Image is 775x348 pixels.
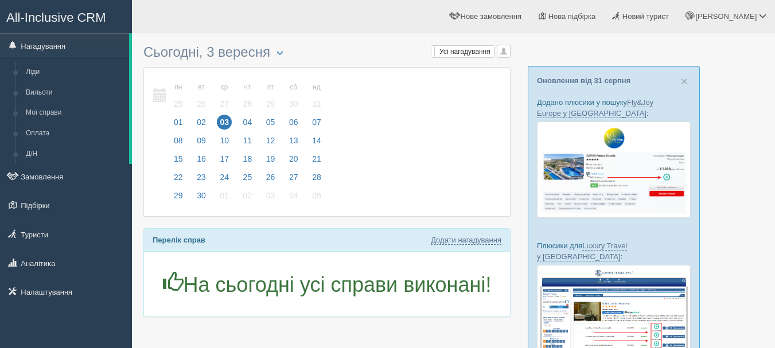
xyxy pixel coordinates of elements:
span: Нове замовлення [461,12,521,21]
span: Нова підбірка [548,12,596,21]
span: 17 [217,151,232,166]
span: 21 [309,151,324,166]
a: 20 [283,153,305,171]
span: All-Inclusive CRM [6,10,106,25]
span: 25 [240,170,255,185]
a: чт 28 [237,76,259,116]
span: Усі нагадування [439,48,490,56]
a: 11 [237,134,259,153]
span: 26 [194,96,209,111]
h3: Сьогодні, 3 вересня [143,45,511,61]
a: 14 [306,134,325,153]
a: Додати нагадування [431,236,501,245]
button: Close [681,75,688,87]
small: чт [240,83,255,92]
a: 30 [190,189,212,208]
span: 19 [263,151,278,166]
a: сб 30 [283,76,305,116]
a: пн 25 [168,76,189,116]
h1: На сьогодні усі справи виконані! [153,272,501,296]
span: Новий турист [622,12,669,21]
a: 06 [283,116,305,134]
a: 08 [168,134,189,153]
a: 01 [168,116,189,134]
span: 24 [217,170,232,185]
a: 03 [213,116,235,134]
a: 09 [190,134,212,153]
a: Мої справи [21,103,129,123]
a: 25 [237,171,259,189]
a: Вильоти [21,83,129,103]
span: 16 [194,151,209,166]
span: 02 [240,188,255,203]
a: Оновлення від 31 серпня [537,76,630,85]
span: 11 [240,133,255,148]
span: 26 [263,170,278,185]
span: 20 [286,151,301,166]
a: 22 [168,171,189,189]
span: 09 [194,133,209,148]
a: 26 [260,171,282,189]
span: [PERSON_NAME] [695,12,757,21]
a: 07 [306,116,325,134]
a: 02 [190,116,212,134]
a: 29 [168,189,189,208]
a: Luxury Travel у [GEOGRAPHIC_DATA] [537,241,627,261]
span: 15 [171,151,186,166]
span: 22 [171,170,186,185]
a: 18 [237,153,259,171]
small: пн [171,83,186,92]
span: 27 [217,96,232,111]
span: 04 [286,188,301,203]
span: 12 [263,133,278,148]
span: 29 [263,96,278,111]
a: 10 [213,134,235,153]
a: 05 [306,189,325,208]
span: 18 [240,151,255,166]
a: пт 29 [260,76,282,116]
span: 25 [171,96,186,111]
small: нд [309,83,324,92]
a: 19 [260,153,282,171]
a: 02 [237,189,259,208]
span: 13 [286,133,301,148]
span: 03 [263,188,278,203]
span: 07 [309,115,324,130]
a: 15 [168,153,189,171]
a: 12 [260,134,282,153]
a: 23 [190,171,212,189]
a: 16 [190,153,212,171]
span: 05 [309,188,324,203]
span: 28 [309,170,324,185]
span: 27 [286,170,301,185]
span: × [681,75,688,88]
span: 08 [171,133,186,148]
small: вт [194,83,209,92]
a: 04 [283,189,305,208]
span: 30 [194,188,209,203]
span: 01 [171,115,186,130]
a: Ліди [21,62,129,83]
span: 06 [286,115,301,130]
a: 27 [283,171,305,189]
span: 02 [194,115,209,130]
p: Додано плюсики у пошуку : [537,97,691,119]
a: Д/Н [21,144,129,165]
span: 01 [217,188,232,203]
a: 01 [213,189,235,208]
small: ср [217,83,232,92]
small: пт [263,83,278,92]
span: 03 [217,115,232,130]
a: All-Inclusive CRM [1,1,131,32]
a: вт 26 [190,76,212,116]
a: 28 [306,171,325,189]
img: fly-joy-de-proposal-crm-for-travel-agency.png [537,122,691,218]
span: 29 [171,188,186,203]
span: 30 [286,96,301,111]
a: 03 [260,189,282,208]
b: Перелік справ [153,236,205,244]
a: 13 [283,134,305,153]
a: 24 [213,171,235,189]
a: 17 [213,153,235,171]
span: 31 [309,96,324,111]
